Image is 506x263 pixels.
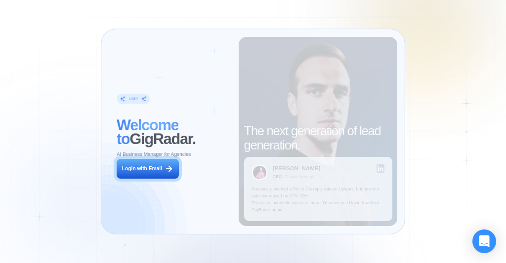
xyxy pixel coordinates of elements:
[244,124,392,151] h2: The next generation of lead generation.
[117,151,191,158] p: AI Business Manager for Agencies
[252,186,384,213] p: Previously, we had a 5% to 7% reply rate on Upwork, but now our sales increased by 17%-20%. This ...
[285,174,313,179] div: Digital Agency
[117,118,231,146] h2: ‍ GigRadar.
[273,174,282,179] div: CEO
[472,229,496,253] div: Open Intercom Messenger
[122,165,162,172] div: Login with Email
[117,159,179,179] button: Login with Email
[117,116,178,148] span: Welcome to
[273,166,320,172] div: [PERSON_NAME]
[128,97,138,102] div: Login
